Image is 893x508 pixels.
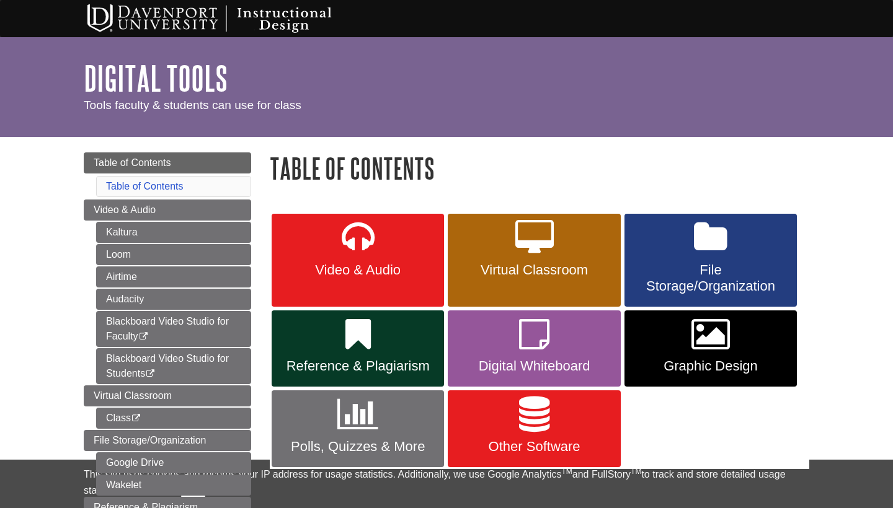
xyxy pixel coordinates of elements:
[624,214,797,307] a: File Storage/Organization
[96,475,251,496] a: Wakelet
[634,358,788,374] span: Graphic Design
[84,199,251,221] a: Video & Audio
[94,204,156,215] span: Video & Audio
[94,435,206,445] span: File Storage/Organization
[281,439,435,455] span: Polls, Quizzes & More
[634,262,788,294] span: File Storage/Organization
[448,390,620,467] a: Other Software
[457,439,611,455] span: Other Software
[281,262,435,278] span: Video & Audio
[84,152,251,173] a: Table of Contents
[457,358,611,374] span: Digital Whiteboard
[96,289,251,310] a: Audacity
[457,262,611,278] span: Virtual Classroom
[84,385,251,406] a: Virtual Classroom
[96,408,251,429] a: Class
[272,310,444,387] a: Reference & Plagiarism
[96,244,251,265] a: Loom
[272,390,444,467] a: Polls, Quizzes & More
[96,452,251,473] a: Google Drive
[106,181,184,191] a: Table of Contents
[131,414,141,423] i: This link opens in a new window
[84,59,228,97] a: Digital Tools
[281,358,435,374] span: Reference & Plagiarism
[96,311,251,347] a: Blackboard Video Studio for Faculty
[145,370,156,378] i: This link opens in a new window
[448,214,620,307] a: Virtual Classroom
[448,310,620,387] a: Digital Whiteboard
[624,310,797,387] a: Graphic Design
[84,430,251,451] a: File Storage/Organization
[272,214,444,307] a: Video & Audio
[96,348,251,384] a: Blackboard Video Studio for Students
[78,3,375,34] img: Davenport University Instructional Design
[96,222,251,243] a: Kaltura
[270,152,809,184] h1: Table of Contents
[138,333,149,341] i: This link opens in a new window
[84,99,301,112] span: Tools faculty & students can use for class
[96,266,251,287] a: Airtime
[94,390,172,401] span: Virtual Classroom
[94,157,171,168] span: Table of Contents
